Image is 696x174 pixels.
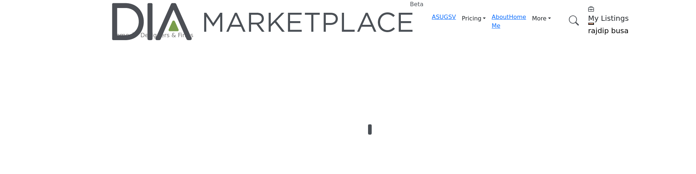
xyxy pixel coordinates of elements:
h5: rajdip busa [588,26,679,35]
a: About Me [492,13,509,29]
button: Show hide supplier dropdown [588,23,594,25]
a: ASUGSV [432,13,456,20]
a: Home [509,13,526,20]
div: My Listings [588,5,679,23]
h5: My Listings [588,14,679,23]
a: Search [561,11,584,30]
a: More [526,13,557,24]
img: Site Logo [112,3,414,40]
a: Beta [112,3,414,40]
h6: Beta [410,1,423,8]
a: Pricing [456,13,492,24]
